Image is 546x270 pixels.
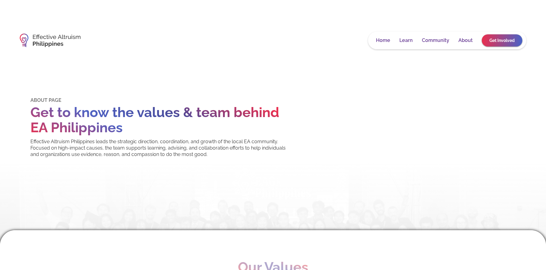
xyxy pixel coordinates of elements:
[482,34,522,47] a: Get Involved
[376,37,390,43] a: Home
[422,37,449,43] a: Community
[399,37,413,43] a: Learn
[458,37,473,43] a: About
